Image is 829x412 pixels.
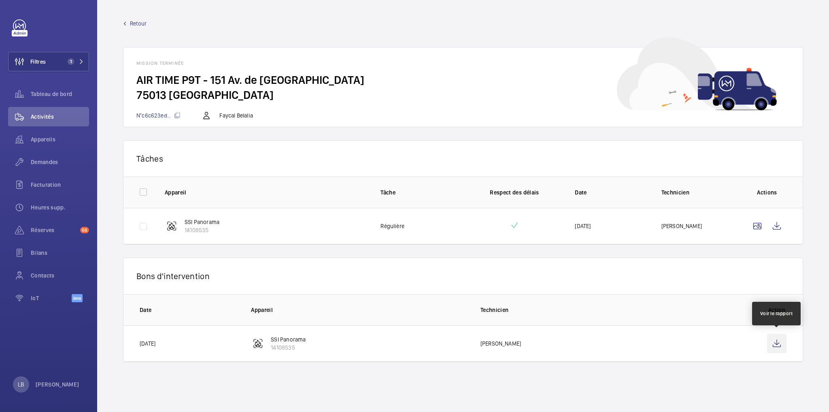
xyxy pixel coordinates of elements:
span: Filtres [30,58,46,66]
span: Beta [72,294,83,302]
span: IoT [31,294,72,302]
span: Activités [31,113,89,121]
h2: AIR TIME P9T - 151 Av. de [GEOGRAPHIC_DATA] [136,73,790,88]
p: Respect des délais [467,188,562,196]
img: fire_alarm.svg [167,221,176,231]
p: [DATE] [140,339,155,348]
div: Voir le rapport [760,310,793,317]
h2: 75013 [GEOGRAPHIC_DATA] [136,88,790,102]
p: 14108535 [271,344,306,352]
span: N°c6c623ed... [136,112,181,119]
p: Technicien [661,188,735,196]
span: Réserves [31,226,77,234]
span: Contacts [31,271,89,280]
span: Appareils [31,135,89,143]
button: Filtres1 [8,52,89,71]
img: car delivery [617,37,777,111]
span: Tableau de bord [31,90,89,98]
p: Tâche [380,188,454,196]
p: SSI Panorama [271,335,306,344]
span: Retour [130,19,147,28]
p: [PERSON_NAME] [36,380,79,389]
span: Bilans [31,249,89,257]
span: Demandes [31,158,89,166]
p: Appareil [165,188,368,196]
p: [DATE] [575,222,591,230]
span: Heures supp. [31,203,89,211]
p: 14108535 [185,226,219,234]
p: Technicien [480,306,754,314]
p: Date [575,188,648,196]
p: Bons d'intervention [136,271,790,281]
p: Tâches [136,154,790,164]
p: Régulière [380,222,404,230]
span: 1 [68,58,74,65]
span: Facturation [31,181,89,189]
img: fire_alarm.svg [253,339,263,348]
p: Date [140,306,238,314]
p: SSI Panorama [185,218,219,226]
p: [PERSON_NAME] [661,222,702,230]
p: Actions [748,188,786,196]
p: Appareil [251,306,468,314]
span: 66 [80,227,89,233]
p: [PERSON_NAME] [480,339,521,348]
h1: Mission terminée [136,60,790,66]
p: Faycal Belalia [219,111,253,120]
p: LB [18,380,24,389]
